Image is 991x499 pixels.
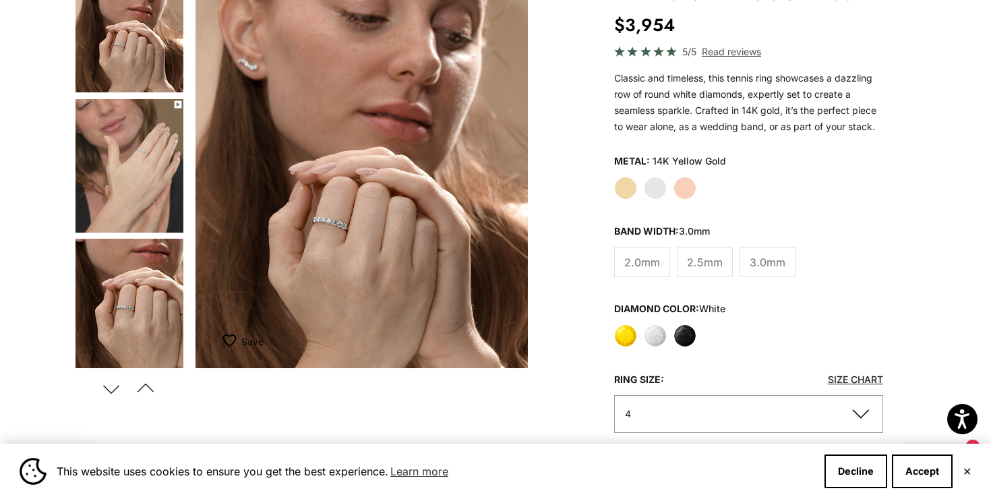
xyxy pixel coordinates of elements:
[892,454,953,488] button: Accept
[614,70,883,135] p: Classic and timeless, this tennis ring showcases a dazzling row of round white diamonds, expertly...
[687,254,723,271] span: 2.5mm
[74,237,185,374] button: Go to item 6
[222,334,241,347] img: wishlist
[20,458,47,485] img: Cookie banner
[614,151,650,171] legend: Metal:
[624,254,660,271] span: 2.0mm
[222,328,264,355] button: Add to Wishlist
[679,225,710,237] variant-option-value: 3.0mm
[76,99,183,233] img: #YellowGold #WhiteGold #RoseGold
[699,303,725,314] variant-option-value: white
[614,11,675,38] sale-price: $3,954
[76,239,183,372] img: #YellowGold #WhiteGold #RoseGold
[388,461,450,481] a: Learn more
[828,374,883,385] a: Size Chart
[57,461,814,481] span: This website uses cookies to ensure you get the best experience.
[963,467,971,475] button: Close
[614,221,710,241] legend: Band Width:
[653,151,726,171] variant-option-value: 14K Yellow Gold
[614,299,725,319] legend: Diamond Color:
[74,98,185,234] button: Go to item 5
[682,44,696,59] span: 5/5
[702,44,761,59] span: Read reviews
[625,408,631,419] span: 4
[614,370,664,390] legend: Ring size:
[614,44,883,59] a: 5/5 Read reviews
[614,395,883,432] button: 4
[824,454,887,488] button: Decline
[750,254,785,271] span: 3.0mm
